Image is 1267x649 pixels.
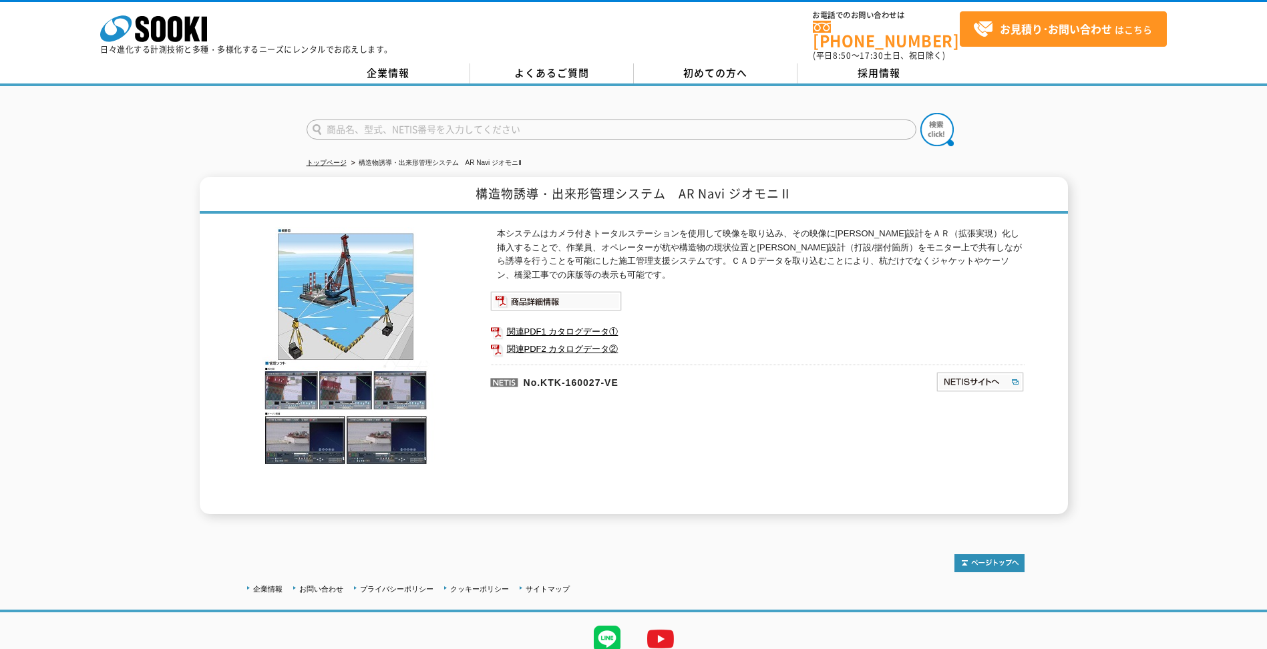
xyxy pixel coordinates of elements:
[490,341,1025,358] a: 関連PDF2 カタログデータ②
[526,585,570,593] a: サイトマップ
[490,365,807,397] p: No.KTK-160027-VE
[100,45,393,53] p: 日々進化する計測技術と多種・多様化するニーズにレンタルでお応えします。
[920,113,954,146] img: btn_search.png
[243,227,450,465] img: 構造物誘導・出来形管理システム AR Navi ジオモニⅡ
[954,554,1025,572] img: トップページへ
[860,49,884,61] span: 17:30
[973,19,1152,39] span: はこちら
[307,63,470,83] a: 企業情報
[360,585,433,593] a: プライバシーポリシー
[470,63,634,83] a: よくあるご質問
[797,63,961,83] a: 採用情報
[200,177,1068,214] h1: 構造物誘導・出来形管理システム AR Navi ジオモニⅡ
[450,585,509,593] a: クッキーポリシー
[497,227,1025,282] p: 本システムはカメラ付きトータルステーションを使用して映像を取り込み、その映像に[PERSON_NAME]設計をＡＲ（拡張実現）化し挿入することで、作業員、オペレーターが杭や構造物の現状位置と[P...
[307,159,347,166] a: トップページ
[253,585,283,593] a: 企業情報
[683,65,747,80] span: 初めての方へ
[490,323,1025,341] a: 関連PDF1 カタログデータ①
[634,63,797,83] a: 初めての方へ
[1000,21,1112,37] strong: お見積り･お問い合わせ
[307,120,916,140] input: 商品名、型式、NETIS番号を入力してください
[299,585,343,593] a: お問い合わせ
[960,11,1167,47] a: お見積り･お問い合わせはこちら
[349,156,522,170] li: 構造物誘導・出来形管理システム AR Navi ジオモニⅡ
[936,371,1025,393] img: NETISサイトへ
[490,291,622,311] img: 商品詳細情報システム
[490,298,622,308] a: 商品詳細情報システム
[813,49,945,61] span: (平日 ～ 土日、祝日除く)
[813,11,960,19] span: お電話でのお問い合わせは
[833,49,852,61] span: 8:50
[813,21,960,48] a: [PHONE_NUMBER]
